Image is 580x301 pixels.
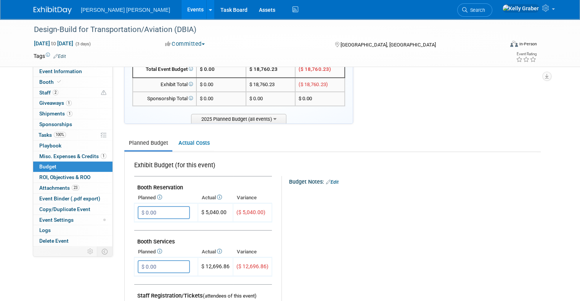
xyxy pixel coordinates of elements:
span: Staff [39,90,58,96]
th: Actual [198,247,233,257]
div: Exhibit Budget (for this event) [134,161,269,174]
span: $ 5,040.00 [201,209,227,215]
td: Booth Reservation [134,176,272,193]
span: Modified Layout [103,219,106,221]
img: Format-Inperson.png [510,41,518,47]
span: Event Binder (.pdf export) [39,195,100,202]
div: In-Person [519,41,537,47]
span: $ 0.00 [200,82,213,87]
span: Shipments [39,110,72,117]
td: Booth Services [134,231,272,247]
a: Copy/Duplicate Event [33,204,112,215]
a: Shipments1 [33,109,112,119]
span: Misc. Expenses & Credits [39,153,106,159]
a: Sponsorships [33,119,112,130]
div: Total Event Budget [136,66,193,73]
span: Tasks [39,132,66,138]
td: $ 12,696.86 [198,258,233,276]
span: Attachments [39,185,79,191]
span: 1 [67,111,72,117]
th: Planned [134,247,198,257]
span: [GEOGRAPHIC_DATA], [GEOGRAPHIC_DATA] [341,42,436,48]
span: ($ 18,760.23) [299,66,331,72]
span: (3 days) [75,42,91,46]
span: Event Settings [39,217,74,223]
span: ($ 18,760.23) [299,82,328,87]
td: Toggle Event Tabs [97,247,113,256]
span: 1 [101,153,106,159]
span: Copy/Duplicate Event [39,206,90,212]
a: Event Binder (.pdf export) [33,194,112,204]
span: to [50,40,57,46]
td: $ 18,760.23 [246,61,296,78]
span: Event Information [39,68,82,74]
span: $ 0.00 [200,66,215,72]
span: ($ 5,040.00) [236,209,265,215]
td: Staff Registration/Tickets [134,285,272,301]
span: Search [468,7,485,13]
span: Potential Scheduling Conflict -- at least one attendee is tagged in another overlapping event. [101,90,106,96]
td: Tags [34,52,66,60]
span: (attendees of this event) [203,293,257,299]
div: Event Format [463,40,537,51]
span: Logs [39,227,51,233]
a: Misc. Expenses & Credits1 [33,151,112,162]
a: Edit [53,54,66,59]
td: $ 18,760.23 [246,78,296,92]
div: Sponsorship Total [136,95,193,102]
span: [PERSON_NAME] [PERSON_NAME] [81,7,170,13]
span: ($ 12,696.86) [236,263,268,269]
div: Event Rating [516,52,537,56]
a: Tasks100% [33,130,112,140]
th: Variance [233,247,272,257]
a: Staff2 [33,88,112,98]
a: Giveaways1 [33,98,112,108]
th: Planned [134,192,198,203]
div: Budget Notes: [289,176,540,186]
span: 23 [72,185,79,191]
a: Planned Budget [124,136,172,150]
a: Attachments23 [33,183,112,193]
span: [DATE] [DATE] [34,40,74,47]
a: ROI, Objectives & ROO [33,172,112,183]
a: Event Information [33,66,112,77]
span: Playbook [39,142,61,149]
div: Design-Build for Transportation/Aviation (DBIA) [31,23,494,37]
div: Exhibit Total [136,81,193,88]
span: ROI, Objectives & ROO [39,174,90,180]
th: Actual [198,192,233,203]
a: Booth [33,77,112,87]
span: Giveaways [39,100,72,106]
a: Delete Event [33,236,112,246]
td: Personalize Event Tab Strip [84,247,97,256]
a: Actual Costs [174,136,214,150]
img: ExhibitDay [34,6,72,14]
span: 2 [53,90,58,95]
i: Booth reservation complete [57,80,61,84]
span: 2025 Planned Budget (all events) [191,114,286,123]
span: 100% [54,132,66,138]
th: Variance [233,192,272,203]
a: Event Settings [33,215,112,225]
a: Playbook [33,141,112,151]
a: Search [457,3,492,17]
span: 1 [66,100,72,106]
span: Sponsorships [39,121,72,127]
span: Booth [39,79,63,85]
a: Budget [33,162,112,172]
td: $ 0.00 [246,92,296,106]
span: $ 0.00 [299,96,312,101]
button: Committed [162,40,208,48]
span: Delete Event [39,238,69,244]
span: $ 0.00 [200,96,213,101]
span: Budget [39,163,56,170]
a: Edit [326,179,339,185]
a: Logs [33,225,112,235]
img: Kelly Graber [502,4,539,13]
